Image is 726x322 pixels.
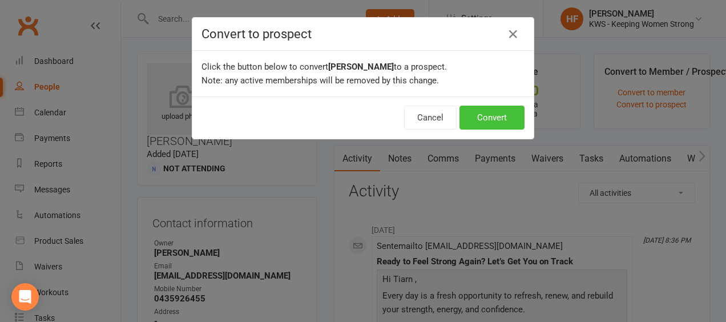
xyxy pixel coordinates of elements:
[201,27,525,41] h4: Convert to prospect
[192,51,534,96] div: Click the button below to convert to a prospect. Note: any active memberships will be removed by ...
[504,25,522,43] button: Close
[11,283,39,311] div: Open Intercom Messenger
[328,62,394,72] b: [PERSON_NAME]
[459,106,525,130] button: Convert
[404,106,457,130] button: Cancel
